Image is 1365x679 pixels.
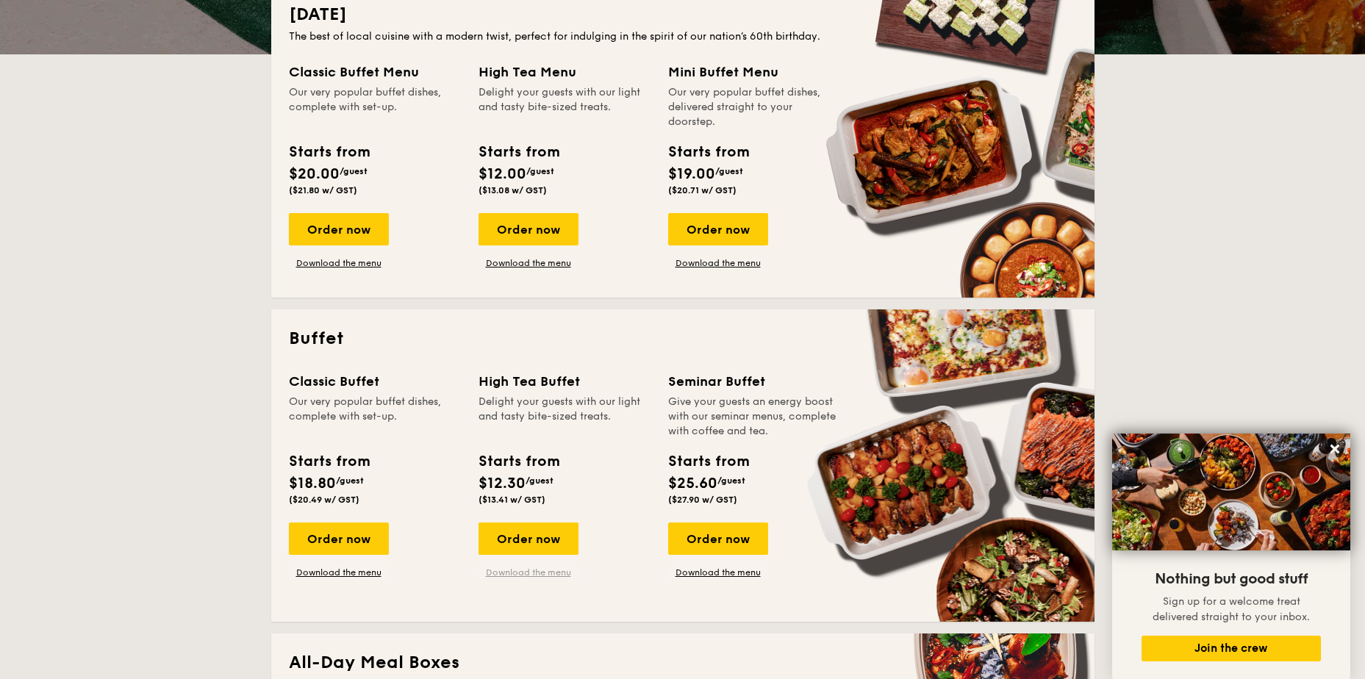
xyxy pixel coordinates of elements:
[289,62,461,82] div: Classic Buffet Menu
[289,522,389,555] div: Order now
[479,257,578,269] a: Download the menu
[479,395,651,439] div: Delight your guests with our light and tasty bite-sized treats.
[479,495,545,505] span: ($13.41 w/ GST)
[289,165,340,183] span: $20.00
[289,495,359,505] span: ($20.49 w/ GST)
[289,3,1077,26] h2: [DATE]
[479,213,578,245] div: Order now
[289,327,1077,351] h2: Buffet
[289,185,357,195] span: ($21.80 w/ GST)
[289,651,1077,675] h2: All-Day Meal Boxes
[289,85,461,129] div: Our very popular buffet dishes, complete with set-up.
[479,62,651,82] div: High Tea Menu
[526,166,554,176] span: /guest
[479,165,526,183] span: $12.00
[479,85,651,129] div: Delight your guests with our light and tasty bite-sized treats.
[668,522,768,555] div: Order now
[289,213,389,245] div: Order now
[289,567,389,578] a: Download the menu
[289,450,369,473] div: Starts from
[479,522,578,555] div: Order now
[289,141,369,163] div: Starts from
[479,475,526,492] span: $12.30
[668,371,840,392] div: Seminar Buffet
[668,395,840,439] div: Give your guests an energy boost with our seminar menus, complete with coffee and tea.
[479,450,559,473] div: Starts from
[479,185,547,195] span: ($13.08 w/ GST)
[668,141,748,163] div: Starts from
[479,567,578,578] a: Download the menu
[1112,434,1350,550] img: DSC07876-Edit02-Large.jpeg
[668,450,748,473] div: Starts from
[479,141,559,163] div: Starts from
[668,475,717,492] span: $25.60
[668,257,768,269] a: Download the menu
[479,371,651,392] div: High Tea Buffet
[526,475,553,486] span: /guest
[1153,595,1310,623] span: Sign up for a welcome treat delivered straight to your inbox.
[289,257,389,269] a: Download the menu
[289,395,461,439] div: Our very popular buffet dishes, complete with set-up.
[289,29,1077,44] div: The best of local cuisine with a modern twist, perfect for indulging in the spirit of our nation’...
[289,371,461,392] div: Classic Buffet
[1142,636,1321,661] button: Join the crew
[668,62,840,82] div: Mini Buffet Menu
[668,185,737,195] span: ($20.71 w/ GST)
[717,475,745,486] span: /guest
[668,85,840,129] div: Our very popular buffet dishes, delivered straight to your doorstep.
[1323,437,1347,461] button: Close
[715,166,743,176] span: /guest
[336,475,364,486] span: /guest
[668,495,737,505] span: ($27.90 w/ GST)
[668,165,715,183] span: $19.00
[1155,570,1308,588] span: Nothing but good stuff
[340,166,368,176] span: /guest
[668,567,768,578] a: Download the menu
[668,213,768,245] div: Order now
[289,475,336,492] span: $18.80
